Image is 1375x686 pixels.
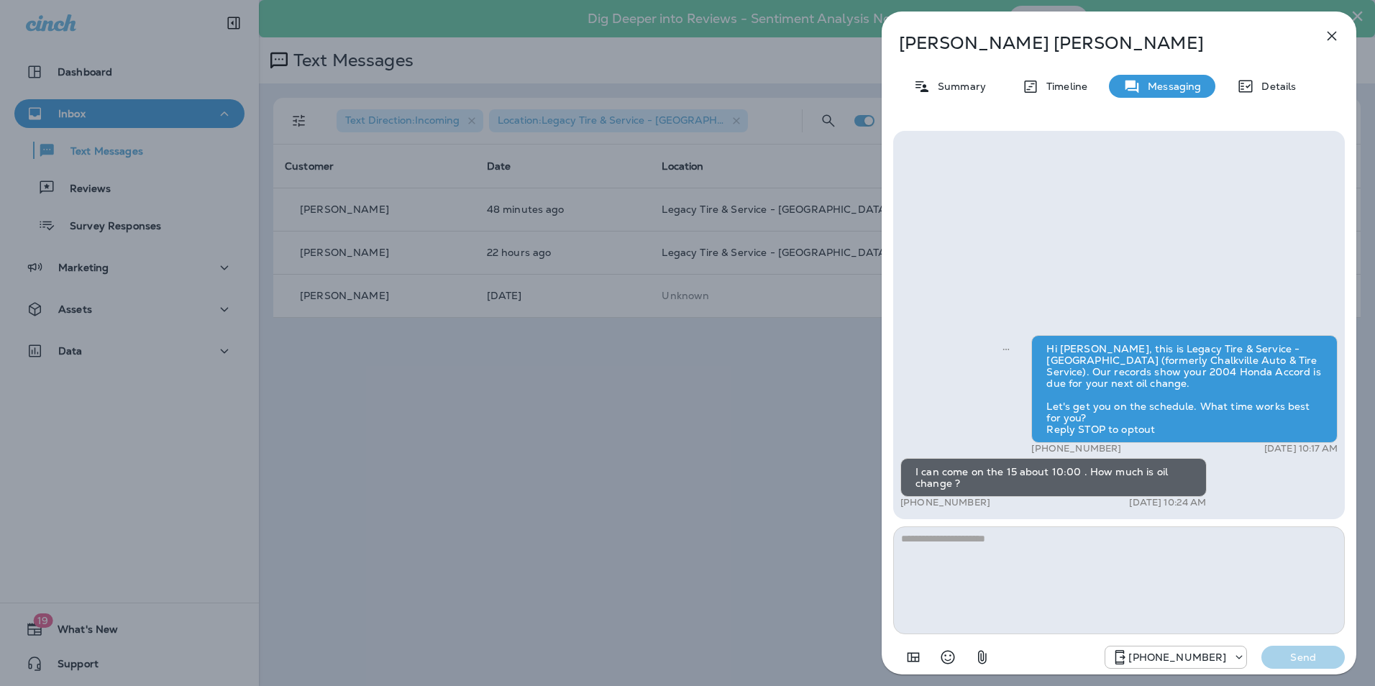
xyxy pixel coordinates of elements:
p: Details [1254,81,1296,92]
p: [PHONE_NUMBER] [1031,443,1121,454]
p: [DATE] 10:17 AM [1264,443,1338,454]
p: [DATE] 10:24 AM [1129,497,1206,508]
p: [PHONE_NUMBER] [900,497,990,508]
p: Timeline [1039,81,1087,92]
button: Add in a premade template [899,643,928,672]
div: Hi [PERSON_NAME], this is Legacy Tire & Service - [GEOGRAPHIC_DATA] (formerly Chalkville Auto & T... [1031,335,1338,443]
p: Summary [931,81,986,92]
p: [PHONE_NUMBER] [1128,651,1226,663]
div: +1 (205) 606-2088 [1105,649,1246,666]
button: Select an emoji [933,643,962,672]
p: Messaging [1141,81,1201,92]
div: I can come on the 15 about 10:00 . How much is oil change ? [900,458,1207,497]
p: [PERSON_NAME] [PERSON_NAME] [899,33,1292,53]
span: Sent [1002,342,1010,355]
